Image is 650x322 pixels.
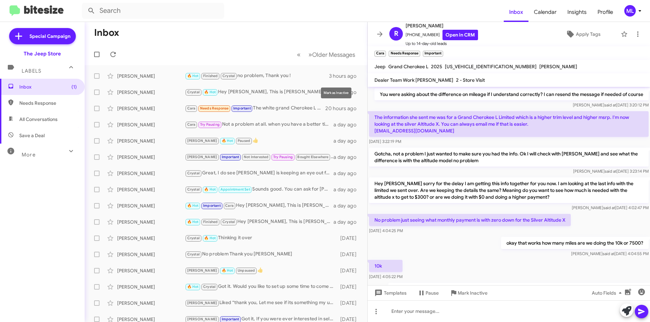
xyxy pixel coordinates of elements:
[406,22,478,30] span: [PERSON_NAME]
[548,28,617,40] button: Apply Tags
[200,106,229,110] span: Needs Response
[368,287,412,299] button: Templates
[337,251,362,258] div: [DATE]
[576,28,601,40] span: Apply Tags
[187,122,196,127] span: Cara
[293,48,305,61] button: Previous
[573,169,649,174] span: [PERSON_NAME] [DATE] 3:23:14 PM
[304,48,359,61] button: Next
[321,88,351,98] div: Mark as Inactive
[94,27,119,38] h1: Inbox
[369,228,403,233] span: [DATE] 4:04:25 PM
[431,64,442,70] span: 2025
[117,186,185,193] div: [PERSON_NAME]
[185,169,333,177] div: Great, I do see [PERSON_NAME] is keeping an eye out for something particular for you. Should we g...
[333,186,362,193] div: a day ago
[185,218,333,226] div: Hey [PERSON_NAME], This is [PERSON_NAME] lefthand from the jeep store. Hope you are well, Just wa...
[369,148,649,167] p: Gotcha, not a problem I just wanted to make sure you had the info. Ok I will check with [PERSON_N...
[374,77,453,83] span: Dealer Team Work [PERSON_NAME]
[185,153,333,161] div: Absolutely! Glad it worked out and you were able to get it. Good luck with the vehicle and let us...
[592,2,619,22] a: Profile
[200,122,220,127] span: Try Pausing
[19,116,58,123] span: All Conversations
[426,287,439,299] span: Pause
[604,102,616,107] span: said at
[187,139,217,143] span: [PERSON_NAME]
[605,169,616,174] span: said at
[369,111,649,137] p: The information she sent me was for a Grand Cherokee L Limited which is a higher trim level and h...
[117,267,185,274] div: [PERSON_NAME]
[603,251,614,256] span: said at
[204,90,216,94] span: 🔥 Hot
[233,106,251,110] span: Important
[571,251,649,256] span: [PERSON_NAME] [DATE] 4:04:55 PM
[117,89,185,96] div: [PERSON_NAME]
[369,274,403,279] span: [DATE] 4:05:22 PM
[456,77,485,83] span: 2 - Store Visit
[187,252,200,256] span: Crystal
[528,2,562,22] a: Calendar
[185,202,333,209] div: Hey [PERSON_NAME], This is [PERSON_NAME] lefthand sales manager at the jeep store in [GEOGRAPHIC_...
[374,88,649,100] p: You were asking about the difference on mileage if I understand correctly? I can resend the messa...
[573,102,649,107] span: [PERSON_NAME] [DATE] 3:20:12 PM
[337,283,362,290] div: [DATE]
[369,139,401,144] span: [DATE] 3:22:19 PM
[329,73,362,79] div: 3 hours ago
[225,203,234,208] span: Cara
[562,2,592,22] a: Insights
[187,155,217,159] span: [PERSON_NAME]
[337,235,362,242] div: [DATE]
[185,137,333,145] div: 👍
[185,234,337,242] div: Thinking it over
[297,155,328,159] span: Bought Elsewhere
[117,283,185,290] div: [PERSON_NAME]
[394,28,398,39] span: R
[238,139,250,143] span: Paused
[501,237,649,249] p: okay that works how many miles are we doing the 10k or 7500?
[333,121,362,128] div: a day ago
[187,220,199,224] span: 🔥 Hot
[185,104,325,112] div: The white grand Cherokee L Limited is nice, but my wife does not like the cream color interior. I...
[185,283,337,291] div: Got it. Would you like to set up some time to come in to explore your options ?
[187,203,199,208] span: 🔥 Hot
[624,5,636,17] div: ML
[117,251,185,258] div: [PERSON_NAME]
[187,90,200,94] span: Crystal
[592,287,624,299] span: Auto Fields
[244,155,269,159] span: Not Interested
[293,48,359,61] nav: Page navigation example
[185,299,337,307] div: Liked “thank you, Let me see if its something my used car manager would be interested in.”
[389,51,420,57] small: Needs Response
[297,50,301,59] span: «
[24,50,61,57] div: The Jeep Store
[369,214,571,226] p: No problem just seeing what monthly payment is with zero down for the Silver Altitude X
[117,170,185,177] div: [PERSON_NAME]
[117,154,185,160] div: [PERSON_NAME]
[308,50,312,59] span: »
[187,106,196,110] span: Cara
[117,138,185,144] div: [PERSON_NAME]
[445,64,537,70] span: [US_VEHICLE_IDENTIFICATION_NUMBER]
[458,287,487,299] span: Mark Inactive
[586,287,630,299] button: Auto Fields
[185,250,337,258] div: No problem Thank you [PERSON_NAME]
[187,74,199,78] span: 🔥 Hot
[222,155,239,159] span: Important
[71,83,77,90] span: (1)
[19,132,45,139] span: Save a Deal
[185,88,329,96] div: Hey [PERSON_NAME], This is [PERSON_NAME] at the jeep store in [GEOGRAPHIC_DATA]. Hope you are wel...
[187,284,199,289] span: 🔥 Hot
[203,203,221,208] span: Important
[19,100,77,106] span: Needs Response
[29,33,70,40] span: Special Campaign
[333,170,362,177] div: a day ago
[369,177,649,203] p: Hey [PERSON_NAME] sorry for the delay I am getting this info together for you now. I am looking a...
[185,121,333,128] div: Not a problem at all. when you have a better time [DATE] feel free to leave it here or with [PERS...
[204,187,216,192] span: 🔥 Hot
[187,301,217,305] span: [PERSON_NAME]
[444,287,493,299] button: Mark Inactive
[333,154,362,160] div: a day ago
